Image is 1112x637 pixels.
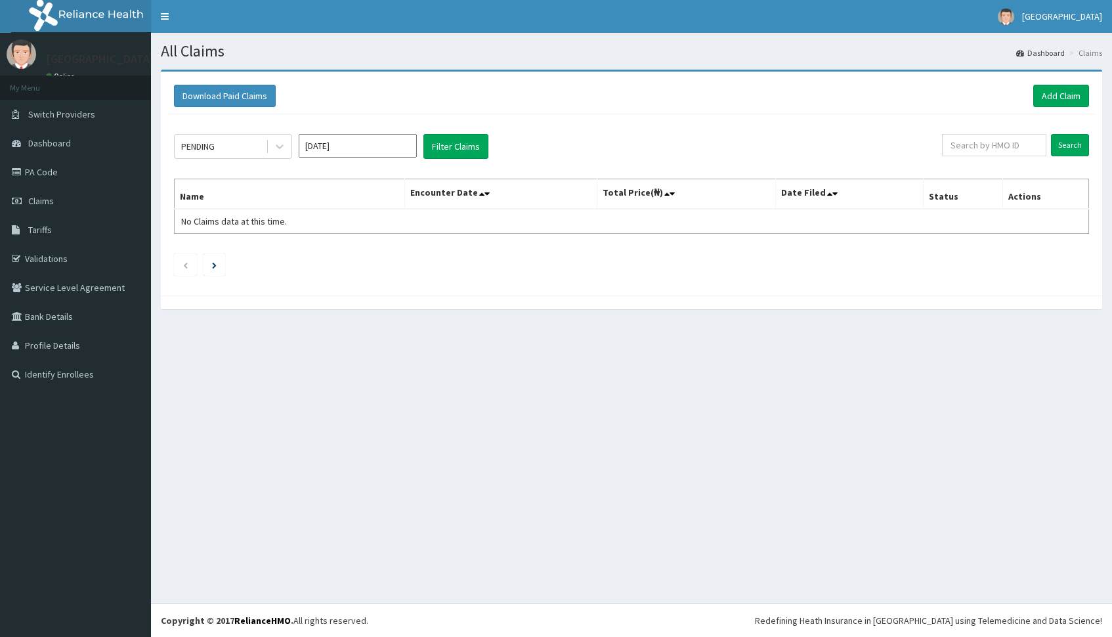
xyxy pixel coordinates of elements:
strong: Copyright © 2017 . [161,615,293,626]
th: Actions [1002,179,1088,209]
span: Tariffs [28,224,52,236]
a: Dashboard [1016,47,1065,58]
div: PENDING [181,140,215,153]
div: Redefining Heath Insurance in [GEOGRAPHIC_DATA] using Telemedicine and Data Science! [755,614,1102,627]
input: Select Month and Year [299,134,417,158]
th: Date Filed [775,179,923,209]
span: [GEOGRAPHIC_DATA] [1022,11,1102,22]
th: Encounter Date [404,179,597,209]
button: Filter Claims [423,134,488,159]
th: Name [175,179,405,209]
input: Search [1051,134,1089,156]
footer: All rights reserved. [151,604,1112,637]
a: RelianceHMO [234,615,291,626]
th: Total Price(₦) [597,179,776,209]
span: Dashboard [28,137,71,149]
span: No Claims data at this time. [181,215,287,227]
a: Online [46,72,77,81]
img: User Image [7,39,36,69]
a: Previous page [182,259,188,271]
span: Switch Providers [28,108,95,120]
img: User Image [998,9,1014,25]
li: Claims [1066,47,1102,58]
span: Claims [28,195,54,207]
a: Next page [212,259,217,271]
button: Download Paid Claims [174,85,276,107]
p: [GEOGRAPHIC_DATA] [46,53,154,65]
input: Search by HMO ID [942,134,1046,156]
th: Status [923,179,1002,209]
a: Add Claim [1033,85,1089,107]
h1: All Claims [161,43,1102,60]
